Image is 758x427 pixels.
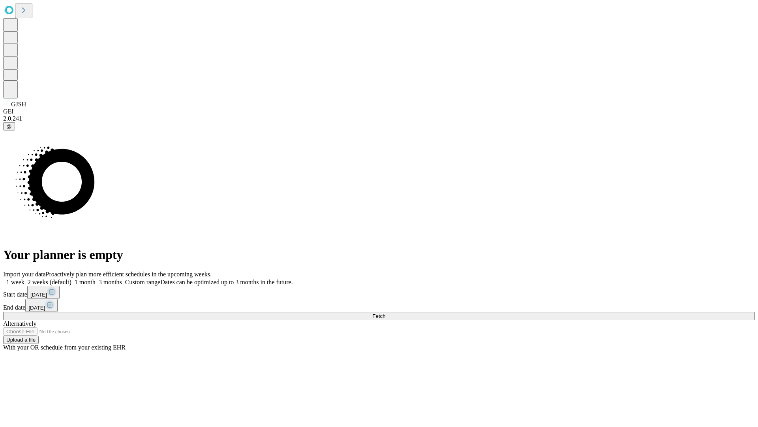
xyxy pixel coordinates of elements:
span: Proactively plan more efficient schedules in the upcoming weeks. [46,271,212,278]
span: Fetch [372,313,385,319]
span: @ [6,123,12,129]
span: Custom range [125,279,160,285]
span: Import your data [3,271,46,278]
span: Dates can be optimized up to 3 months in the future. [160,279,293,285]
span: [DATE] [28,305,45,311]
span: 3 months [99,279,122,285]
span: With your OR schedule from your existing EHR [3,344,126,351]
span: [DATE] [30,292,47,298]
div: Start date [3,286,755,299]
span: GJSH [11,101,26,108]
span: 1 month [75,279,96,285]
button: Fetch [3,312,755,320]
div: GEI [3,108,755,115]
span: 2 weeks (default) [28,279,71,285]
button: [DATE] [25,299,58,312]
span: Alternatively [3,320,36,327]
div: 2.0.241 [3,115,755,122]
div: End date [3,299,755,312]
h1: Your planner is empty [3,248,755,262]
button: @ [3,122,15,130]
button: [DATE] [27,286,60,299]
button: Upload a file [3,336,39,344]
span: 1 week [6,279,24,285]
